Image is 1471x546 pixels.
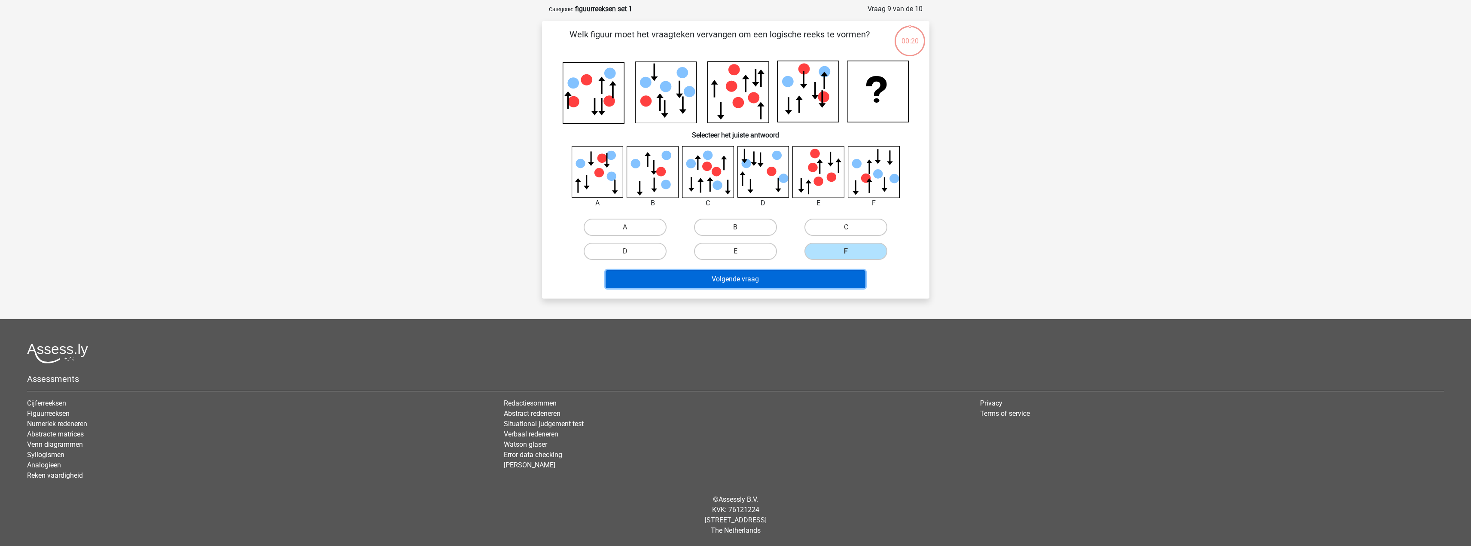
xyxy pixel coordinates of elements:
strong: figuurreeksen set 1 [575,5,632,13]
div: © KVK: 76121224 [STREET_ADDRESS] The Netherlands [21,488,1450,543]
a: Figuurreeksen [27,409,70,418]
label: E [694,243,777,260]
img: Assessly logo [27,343,88,363]
a: Assessly B.V. [719,495,758,503]
button: Volgende vraag [606,270,865,288]
div: B [620,198,685,208]
label: A [584,219,667,236]
a: Situational judgement test [504,420,584,428]
a: Numeriek redeneren [27,420,87,428]
a: Verbaal redeneren [504,430,558,438]
h6: Selecteer het juiste antwoord [556,124,916,139]
a: Redactiesommen [504,399,557,407]
a: Syllogismen [27,451,64,459]
a: [PERSON_NAME] [504,461,555,469]
div: Vraag 9 van de 10 [868,4,923,14]
div: E [786,198,851,208]
label: C [804,219,887,236]
div: C [676,198,740,208]
a: Venn diagrammen [27,440,83,448]
a: Abstracte matrices [27,430,84,438]
p: Welk figuur moet het vraagteken vervangen om een logische reeks te vormen? [556,28,883,54]
label: D [584,243,667,260]
a: Privacy [980,399,1002,407]
small: Categorie: [549,6,573,12]
a: Analogieen [27,461,61,469]
div: F [841,198,906,208]
a: Abstract redeneren [504,409,560,418]
label: B [694,219,777,236]
a: Watson glaser [504,440,547,448]
a: Reken vaardigheid [27,471,83,479]
label: F [804,243,887,260]
div: 00:20 [894,25,926,46]
h5: Assessments [27,374,1444,384]
a: Cijferreeksen [27,399,66,407]
a: Terms of service [980,409,1030,418]
div: A [565,198,630,208]
a: Error data checking [504,451,562,459]
div: D [731,198,796,208]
